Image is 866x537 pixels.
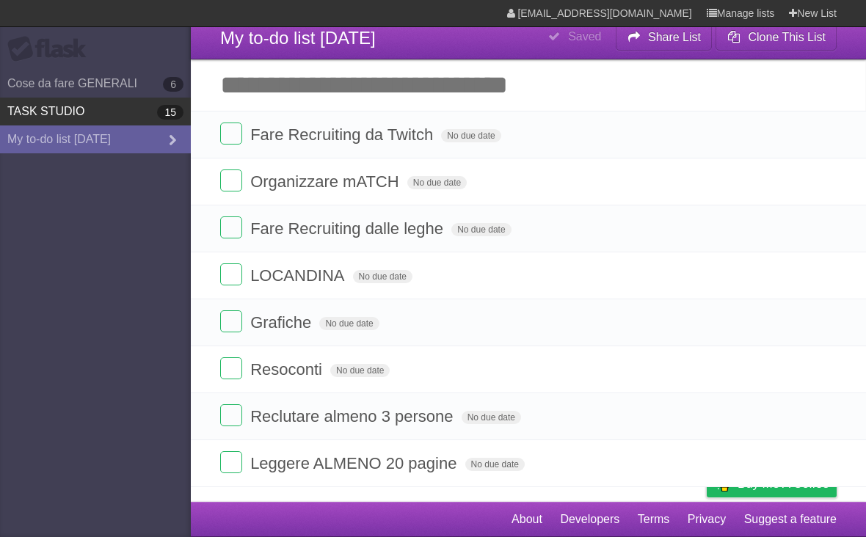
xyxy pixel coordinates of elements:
[716,24,837,51] button: Clone This List
[220,169,242,191] label: Done
[7,36,95,62] div: Flask
[220,404,242,426] label: Done
[319,317,379,330] span: No due date
[220,28,376,48] span: My to-do list [DATE]
[250,125,437,144] span: Fare Recruiting da Twitch
[451,223,511,236] span: No due date
[250,219,447,238] span: Fare Recruiting dalle leghe
[250,360,326,379] span: Resoconti
[648,31,701,43] b: Share List
[512,505,542,533] a: About
[330,364,390,377] span: No due date
[163,77,183,92] b: 6
[220,123,242,145] label: Done
[250,266,348,285] span: LOCANDINA
[748,31,826,43] b: Clone This List
[568,30,601,43] b: Saved
[407,176,467,189] span: No due date
[638,505,670,533] a: Terms
[441,129,501,142] span: No due date
[250,454,460,472] span: Leggere ALMENO 20 pagine
[465,458,525,471] span: No due date
[560,505,619,533] a: Developers
[250,172,403,191] span: Organizzare mATCH
[220,451,242,473] label: Done
[744,505,837,533] a: Suggest a feature
[738,471,829,497] span: Buy me a coffee
[353,270,412,283] span: No due date
[250,407,456,425] span: Reclutare almeno 3 persone
[616,24,713,51] button: Share List
[220,263,242,285] label: Done
[220,357,242,379] label: Done
[462,411,521,424] span: No due date
[157,105,183,120] b: 15
[220,310,242,332] label: Done
[220,216,242,238] label: Done
[688,505,726,533] a: Privacy
[250,313,315,332] span: Grafiche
